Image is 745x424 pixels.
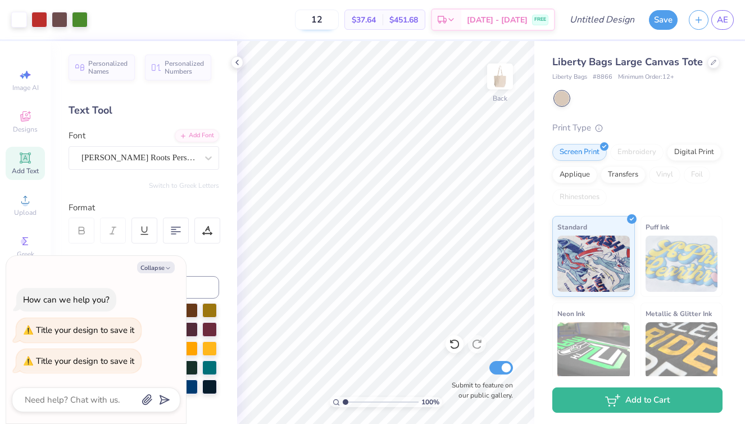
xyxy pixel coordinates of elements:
[684,166,710,183] div: Foil
[552,189,607,206] div: Rhinestones
[13,125,38,134] span: Designs
[165,60,205,75] span: Personalized Numbers
[149,181,219,190] button: Switch to Greek Letters
[649,166,680,183] div: Vinyl
[667,144,721,161] div: Digital Print
[69,201,220,214] div: Format
[295,10,339,30] input: – –
[646,236,718,292] img: Puff Ink
[552,144,607,161] div: Screen Print
[711,10,734,30] a: AE
[12,83,39,92] span: Image AI
[175,129,219,142] div: Add Font
[36,355,134,367] div: Title your design to save it
[14,208,37,217] span: Upload
[137,261,175,273] button: Collapse
[389,14,418,26] span: $451.68
[552,387,723,413] button: Add to Cart
[646,221,669,233] span: Puff Ink
[467,14,528,26] span: [DATE] - [DATE]
[421,397,439,407] span: 100 %
[552,121,723,134] div: Print Type
[446,380,513,400] label: Submit to feature on our public gallery.
[646,308,712,319] span: Metallic & Glitter Ink
[17,250,34,259] span: Greek
[646,322,718,378] img: Metallic & Glitter Ink
[717,13,728,26] span: AE
[493,93,507,103] div: Back
[557,308,585,319] span: Neon Ink
[557,322,630,378] img: Neon Ink
[352,14,376,26] span: $37.64
[649,10,678,30] button: Save
[88,60,128,75] span: Personalized Names
[12,166,39,175] span: Add Text
[561,8,643,31] input: Untitled Design
[69,103,219,118] div: Text Tool
[593,73,612,82] span: # 8866
[610,144,664,161] div: Embroidery
[601,166,646,183] div: Transfers
[618,73,674,82] span: Minimum Order: 12 +
[552,73,587,82] span: Liberty Bags
[552,55,703,69] span: Liberty Bags Large Canvas Tote
[69,129,85,142] label: Font
[36,324,134,336] div: Title your design to save it
[552,166,597,183] div: Applique
[557,221,587,233] span: Standard
[489,65,511,88] img: Back
[557,236,630,292] img: Standard
[23,294,110,305] div: How can we help you?
[534,16,546,24] span: FREE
